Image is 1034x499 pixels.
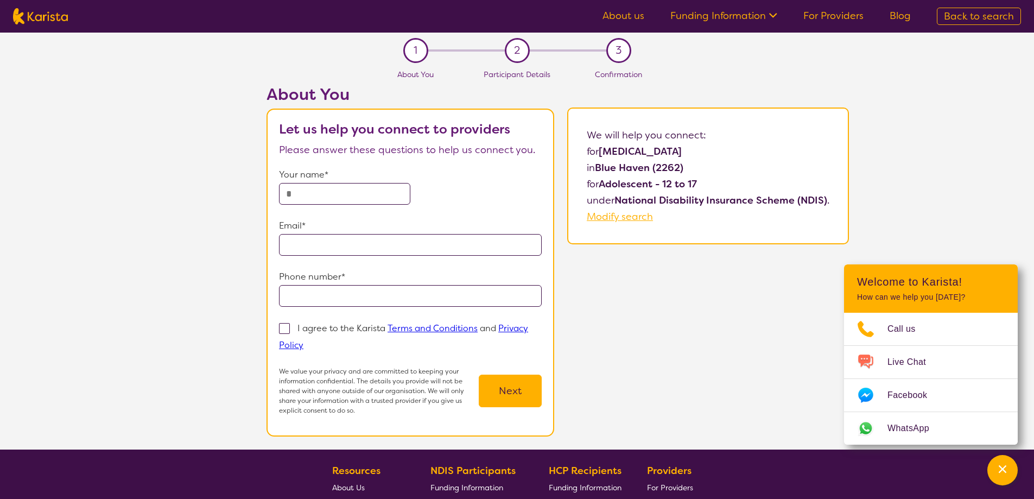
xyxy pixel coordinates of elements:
a: About us [602,9,644,22]
p: How can we help you [DATE]? [857,293,1005,302]
p: for [587,143,829,160]
span: 2 [514,42,520,59]
button: Channel Menu [987,455,1018,485]
span: 3 [616,42,621,59]
span: About You [397,70,434,79]
p: under . [587,192,829,209]
span: Live Chat [887,354,939,370]
span: 1 [414,42,417,59]
span: Funding Information [549,483,621,492]
p: We value your privacy and are committed to keeping your information confidential. The details you... [279,367,479,415]
ul: Choose channel [844,313,1018,445]
span: Participant Details [484,70,550,79]
a: Back to search [937,8,1021,25]
a: Modify search [587,210,653,223]
span: WhatsApp [887,420,942,437]
a: About Us [332,479,405,496]
p: I agree to the Karista and [279,323,528,351]
p: Your name* [279,167,542,183]
a: Blog [890,9,911,22]
button: Next [479,375,542,407]
p: in [587,160,829,176]
span: Back to search [944,10,1014,23]
a: Terms and Conditions [388,323,478,334]
span: For Providers [647,483,693,492]
p: We will help you connect: [587,127,829,143]
p: for [587,176,829,192]
b: HCP Recipients [549,464,621,477]
span: About Us [332,483,365,492]
div: Channel Menu [844,264,1018,445]
span: Funding Information [430,483,503,492]
span: Confirmation [595,70,642,79]
a: Funding Information [430,479,524,496]
a: Web link opens in a new tab. [844,412,1018,445]
span: Call us [887,321,929,337]
b: Let us help you connect to providers [279,121,510,138]
img: Karista logo [13,8,68,24]
p: Phone number* [279,269,542,285]
b: Blue Haven (2262) [595,161,683,174]
b: NDIS Participants [430,464,516,477]
b: [MEDICAL_DATA] [599,145,682,158]
b: Resources [332,464,380,477]
p: Email* [279,218,542,234]
a: For Providers [647,479,697,496]
h2: Welcome to Karista! [857,275,1005,288]
a: For Providers [803,9,864,22]
a: Funding Information [549,479,621,496]
b: Providers [647,464,692,477]
a: Funding Information [670,9,777,22]
p: Please answer these questions to help us connect you. [279,142,542,158]
b: National Disability Insurance Scheme (NDIS) [614,194,827,207]
b: Adolescent - 12 to 17 [599,178,697,191]
span: Facebook [887,387,940,403]
h2: About You [267,85,554,104]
